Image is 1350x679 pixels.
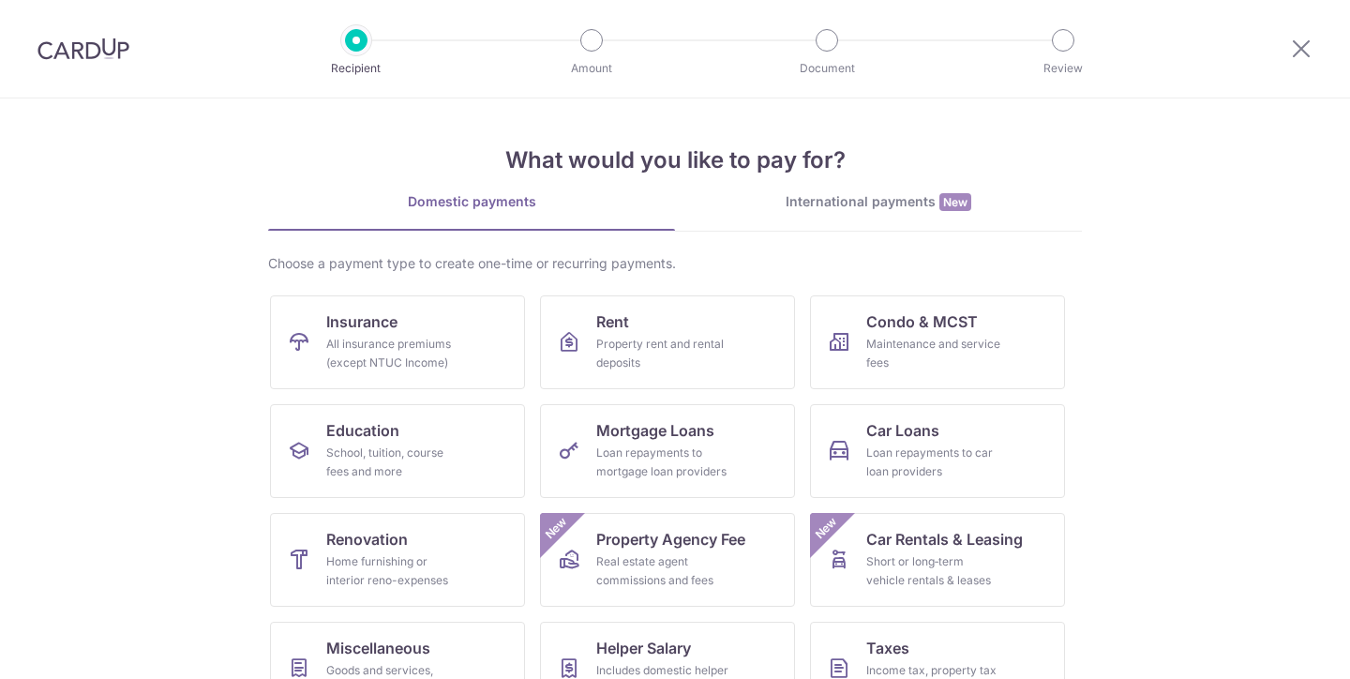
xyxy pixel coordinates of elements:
[596,419,714,442] span: Mortgage Loans
[270,513,525,607] a: RenovationHome furnishing or interior reno-expenses
[522,59,661,78] p: Amount
[540,404,795,498] a: Mortgage LoansLoan repayments to mortgage loan providers
[811,513,842,544] span: New
[596,528,745,551] span: Property Agency Fee
[994,59,1132,78] p: Review
[326,552,461,590] div: Home furnishing or interior reno-expenses
[37,38,129,60] img: CardUp
[540,513,795,607] a: Property Agency FeeReal estate agent commissions and feesNew
[866,528,1023,551] span: Car Rentals & Leasing
[540,295,795,389] a: RentProperty rent and rental deposits
[287,59,426,78] p: Recipient
[675,192,1082,212] div: International payments
[810,404,1065,498] a: Car LoansLoan repayments to car loan providers
[866,335,1001,372] div: Maintenance and service fees
[596,637,691,659] span: Helper Salary
[326,444,461,481] div: School, tuition, course fees and more
[326,335,461,372] div: All insurance premiums (except NTUC Income)
[810,513,1065,607] a: Car Rentals & LeasingShort or long‑term vehicle rentals & leasesNew
[866,310,978,333] span: Condo & MCST
[326,637,430,659] span: Miscellaneous
[268,254,1082,273] div: Choose a payment type to create one-time or recurring payments.
[326,528,408,551] span: Renovation
[326,419,399,442] span: Education
[939,193,971,211] span: New
[596,310,629,333] span: Rent
[270,295,525,389] a: InsuranceAll insurance premiums (except NTUC Income)
[596,444,731,481] div: Loan repayments to mortgage loan providers
[326,310,397,333] span: Insurance
[866,552,1001,590] div: Short or long‑term vehicle rentals & leases
[810,295,1065,389] a: Condo & MCSTMaintenance and service fees
[866,637,909,659] span: Taxes
[270,404,525,498] a: EducationSchool, tuition, course fees and more
[596,335,731,372] div: Property rent and rental deposits
[866,419,939,442] span: Car Loans
[541,513,572,544] span: New
[757,59,896,78] p: Document
[866,444,1001,481] div: Loan repayments to car loan providers
[596,552,731,590] div: Real estate agent commissions and fees
[268,192,675,211] div: Domestic payments
[268,143,1082,177] h4: What would you like to pay for?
